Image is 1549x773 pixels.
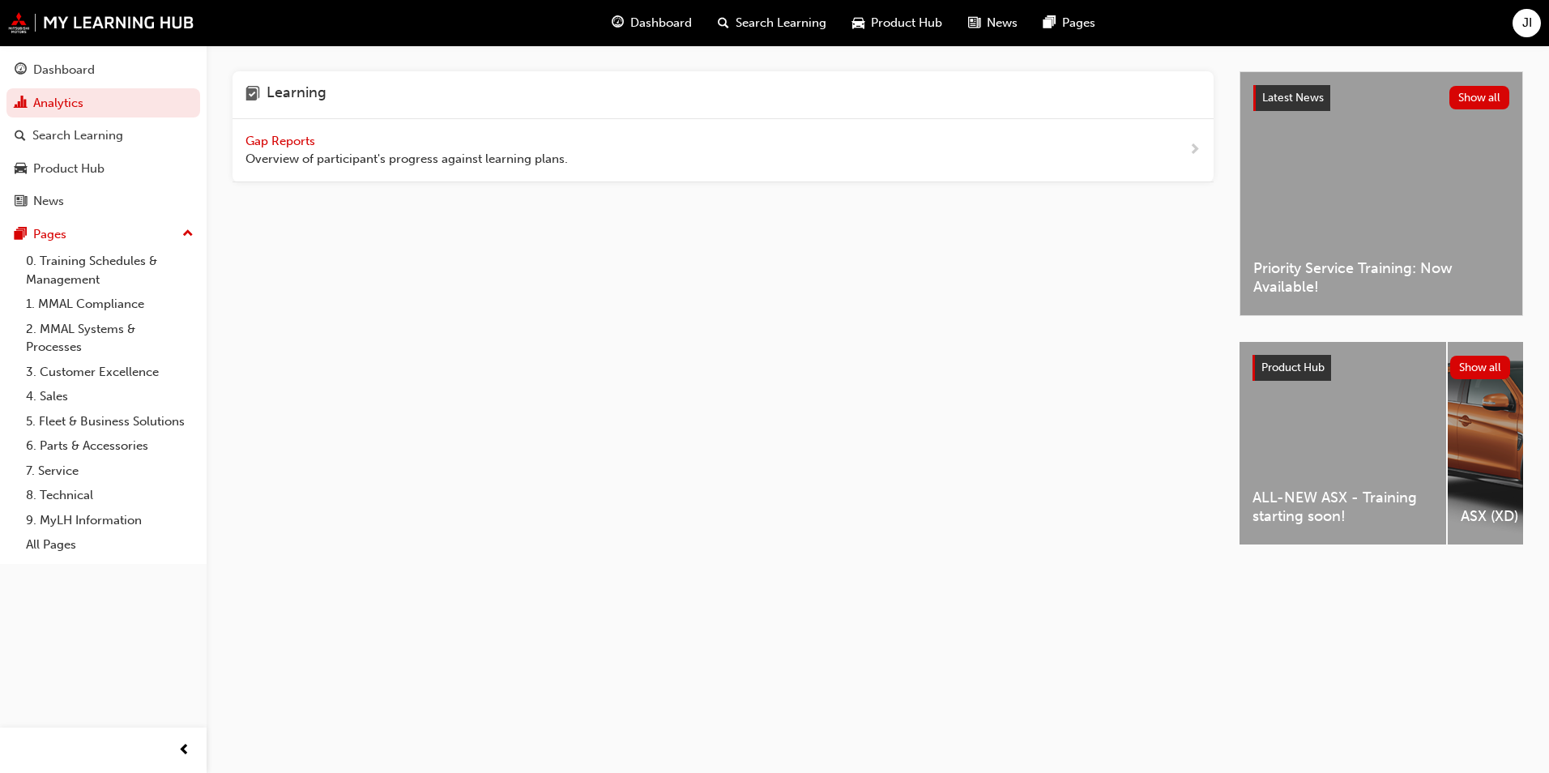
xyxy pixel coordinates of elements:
a: 2. MMAL Systems & Processes [19,317,200,360]
a: 0. Training Schedules & Management [19,249,200,292]
h4: Learning [267,84,326,105]
a: 8. Technical [19,483,200,508]
a: Latest NewsShow all [1253,85,1509,111]
a: pages-iconPages [1031,6,1108,40]
a: car-iconProduct Hub [839,6,955,40]
a: News [6,186,200,216]
span: Gap Reports [245,134,318,148]
button: Pages [6,220,200,250]
a: 3. Customer Excellence [19,360,200,385]
button: Show all [1450,356,1511,379]
a: Analytics [6,88,200,118]
a: 6. Parts & Accessories [19,433,200,459]
span: chart-icon [15,96,27,111]
button: JI [1513,9,1541,37]
span: news-icon [968,13,980,33]
span: pages-icon [1043,13,1056,33]
span: up-icon [182,224,194,245]
a: Latest NewsShow allPriority Service Training: Now Available! [1240,71,1523,316]
a: Search Learning [6,121,200,151]
span: Product Hub [1261,361,1325,374]
a: All Pages [19,532,200,557]
span: Product Hub [871,14,942,32]
span: News [987,14,1018,32]
a: Dashboard [6,55,200,85]
div: Product Hub [33,160,105,178]
div: News [33,192,64,211]
span: learning-icon [245,84,260,105]
span: prev-icon [178,741,190,761]
a: news-iconNews [955,6,1031,40]
a: guage-iconDashboard [599,6,705,40]
span: Pages [1062,14,1095,32]
button: Show all [1449,86,1510,109]
span: Search Learning [736,14,826,32]
div: Pages [33,225,66,244]
span: ALL-NEW ASX - Training starting soon! [1252,489,1433,525]
span: guage-icon [15,63,27,78]
span: next-icon [1188,140,1201,160]
a: 4. Sales [19,384,200,409]
span: Latest News [1262,91,1324,105]
span: guage-icon [612,13,624,33]
span: search-icon [15,129,26,143]
a: Gap Reports Overview of participant's progress against learning plans.next-icon [233,119,1214,182]
span: Priority Service Training: Now Available! [1253,259,1509,296]
a: 7. Service [19,459,200,484]
a: search-iconSearch Learning [705,6,839,40]
span: news-icon [15,194,27,209]
a: 1. MMAL Compliance [19,292,200,317]
span: Dashboard [630,14,692,32]
div: Dashboard [33,61,95,79]
button: DashboardAnalyticsSearch LearningProduct HubNews [6,52,200,220]
span: pages-icon [15,228,27,242]
img: mmal [8,12,194,33]
span: Overview of participant's progress against learning plans. [245,150,568,169]
a: Product Hub [6,154,200,184]
a: ALL-NEW ASX - Training starting soon! [1240,342,1446,545]
span: car-icon [852,13,864,33]
a: 5. Fleet & Business Solutions [19,409,200,434]
span: car-icon [15,162,27,177]
a: 9. MyLH Information [19,508,200,533]
span: JI [1522,14,1532,32]
a: Product HubShow all [1252,355,1510,381]
span: search-icon [718,13,729,33]
div: Search Learning [32,126,123,145]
